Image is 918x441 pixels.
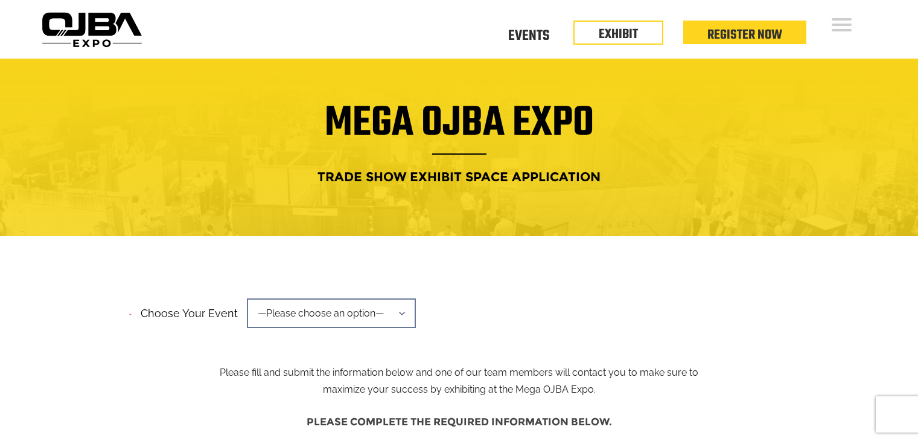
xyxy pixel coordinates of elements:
[210,303,708,398] p: Please fill and submit the information below and one of our team members will contact you to make...
[247,298,416,328] span: —Please choose an option—
[599,24,638,45] a: EXHIBIT
[46,166,873,188] h4: Trade Show Exhibit Space Application
[127,410,791,434] h4: Please complete the required information below.
[133,297,238,323] label: Choose your event
[46,106,873,155] h1: Mega OJBA Expo
[707,25,782,45] a: Register Now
